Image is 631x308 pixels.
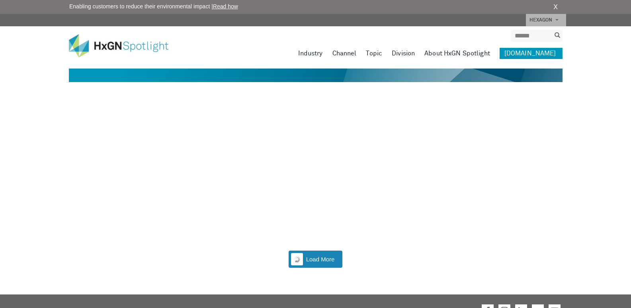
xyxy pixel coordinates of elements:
[69,34,180,57] img: HxGN Spotlight
[332,48,357,59] a: Channel
[424,48,490,59] a: About HxGN Spotlight
[526,14,566,26] a: HEXAGON
[69,2,238,11] span: Enabling customers to reduce their environmental impact |
[392,48,415,59] a: Division
[553,2,558,12] a: X
[289,251,343,268] button: Load More
[213,3,238,10] a: Read how
[366,48,382,59] a: Topic
[298,48,323,59] a: Industry
[500,48,563,59] a: [DOMAIN_NAME]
